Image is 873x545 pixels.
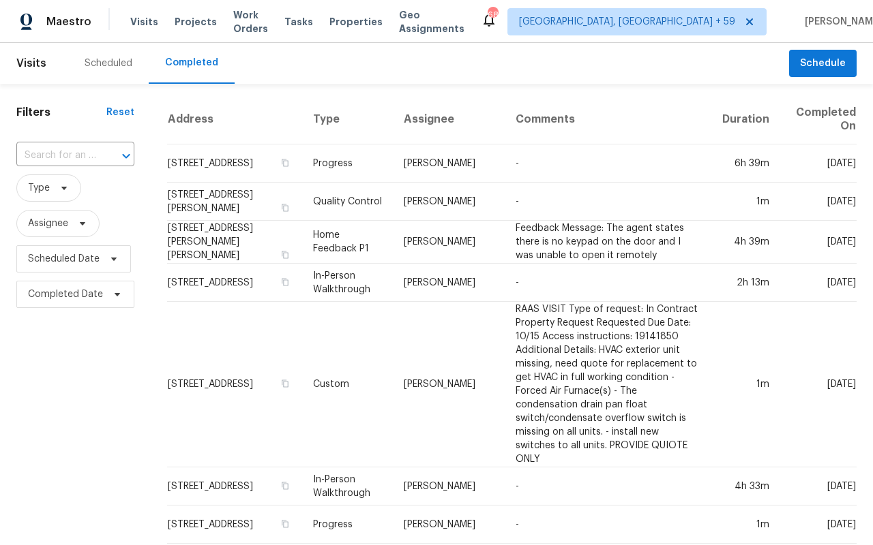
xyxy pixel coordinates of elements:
[505,302,711,467] td: RAAS VISIT Type of request: In Contract Property Request Requested Due Date: 10/15 Access instruc...
[167,264,302,302] td: [STREET_ADDRESS]
[279,276,291,288] button: Copy Address
[302,144,394,183] td: Progress
[167,467,302,505] td: [STREET_ADDRESS]
[16,48,46,78] span: Visits
[789,50,857,78] button: Schedule
[28,287,103,301] span: Completed Date
[302,505,394,544] td: Progress
[711,221,780,264] td: 4h 39m
[505,467,711,505] td: -
[399,8,464,35] span: Geo Assignments
[393,144,505,183] td: [PERSON_NAME]
[393,221,505,264] td: [PERSON_NAME]
[16,106,106,119] h1: Filters
[393,302,505,467] td: [PERSON_NAME]
[711,144,780,183] td: 6h 39m
[46,15,91,29] span: Maestro
[165,56,218,69] div: Completed
[800,55,846,72] span: Schedule
[233,8,268,35] span: Work Orders
[393,183,505,221] td: [PERSON_NAME]
[167,183,302,221] td: [STREET_ADDRESS][PERSON_NAME]
[16,145,96,166] input: Search for an address...
[505,183,711,221] td: -
[780,505,857,544] td: [DATE]
[167,95,302,144] th: Address
[505,505,711,544] td: -
[279,202,291,214] button: Copy Address
[302,467,394,505] td: In-Person Walkthrough
[505,221,711,264] td: Feedback Message: The agent states there is no keypad on the door and I was unable to open it rem...
[780,144,857,183] td: [DATE]
[130,15,158,29] span: Visits
[519,15,735,29] span: [GEOGRAPHIC_DATA], [GEOGRAPHIC_DATA] + 59
[28,252,100,266] span: Scheduled Date
[780,183,857,221] td: [DATE]
[167,302,302,467] td: [STREET_ADDRESS]
[302,95,394,144] th: Type
[711,467,780,505] td: 4h 33m
[488,8,497,22] div: 684
[302,264,394,302] td: In-Person Walkthrough
[711,505,780,544] td: 1m
[279,480,291,492] button: Copy Address
[393,505,505,544] td: [PERSON_NAME]
[780,467,857,505] td: [DATE]
[393,467,505,505] td: [PERSON_NAME]
[279,249,291,261] button: Copy Address
[279,157,291,169] button: Copy Address
[711,264,780,302] td: 2h 13m
[28,181,50,195] span: Type
[711,95,780,144] th: Duration
[28,217,68,230] span: Assignee
[302,221,394,264] td: Home Feedback P1
[167,144,302,183] td: [STREET_ADDRESS]
[284,17,313,27] span: Tasks
[167,505,302,544] td: [STREET_ADDRESS]
[780,95,857,144] th: Completed On
[117,146,136,166] button: Open
[279,518,291,530] button: Copy Address
[106,106,134,119] div: Reset
[393,264,505,302] td: [PERSON_NAME]
[505,95,711,144] th: Comments
[302,302,394,467] td: Custom
[780,302,857,467] td: [DATE]
[175,15,217,29] span: Projects
[780,264,857,302] td: [DATE]
[505,144,711,183] td: -
[302,183,394,221] td: Quality Control
[711,183,780,221] td: 1m
[167,221,302,264] td: [STREET_ADDRESS][PERSON_NAME][PERSON_NAME]
[711,302,780,467] td: 1m
[393,95,505,144] th: Assignee
[329,15,383,29] span: Properties
[85,57,132,70] div: Scheduled
[279,377,291,390] button: Copy Address
[505,264,711,302] td: -
[780,221,857,264] td: [DATE]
